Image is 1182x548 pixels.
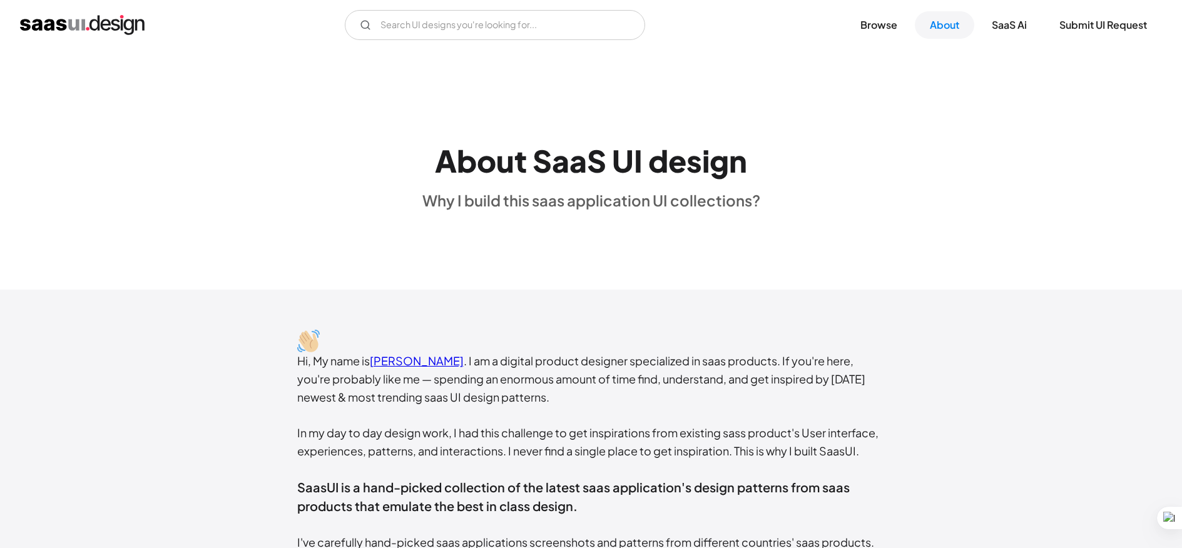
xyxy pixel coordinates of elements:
[422,191,760,210] div: Why I build this saas application UI collections?
[977,11,1042,39] a: SaaS Ai
[1044,11,1162,39] a: Submit UI Request
[370,353,464,368] a: [PERSON_NAME]
[435,143,747,179] h1: About SaaS UI design
[345,10,645,40] input: Search UI designs you're looking for...
[20,15,145,35] a: home
[845,11,912,39] a: Browse
[297,479,850,514] span: SaasUI is a hand-picked collection of the latest saas application's design patterns from saas pro...
[345,10,645,40] form: Email Form
[915,11,974,39] a: About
